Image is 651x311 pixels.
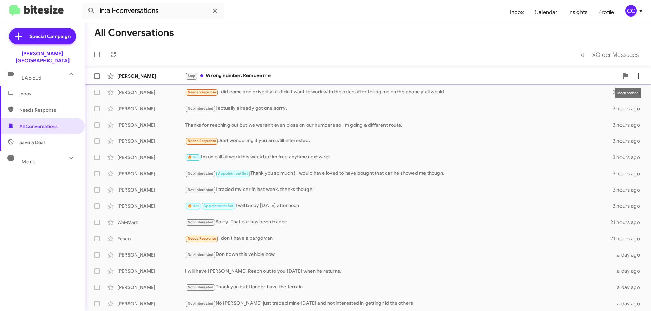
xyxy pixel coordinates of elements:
div: a day ago [613,284,646,291]
span: « [580,50,584,59]
div: I will have [PERSON_NAME] Reach out to you [DATE] when he returns. [185,268,613,274]
span: Needs Response [19,107,77,113]
div: [PERSON_NAME] [117,89,185,96]
div: I did come and drive it y'all didn't want to work with the price after telling me on the phone y'... [185,88,613,96]
div: Thanks for reaching out but we weren't even close on our numbers so I'm going a different route. [185,121,613,128]
div: 3 hours ago [613,186,646,193]
span: Older Messages [596,51,639,59]
div: [PERSON_NAME] [117,121,185,128]
h1: All Conversations [94,27,174,38]
span: » [592,50,596,59]
div: 3 hours ago [613,138,646,145]
span: Not-Interested [188,220,214,224]
a: Calendar [529,2,563,22]
div: [PERSON_NAME] [117,186,185,193]
div: [PERSON_NAME] [117,138,185,145]
span: 🔥 Hot [188,155,199,159]
div: Thank you so much ! I would have loved to have bought that car he showed me though. [185,170,613,177]
a: Special Campaign [9,28,76,44]
button: Next [588,48,643,62]
div: CC [625,5,637,17]
span: Not-Interested [188,171,214,176]
div: [PERSON_NAME] [117,73,185,80]
button: CC [619,5,644,17]
div: 3 hours ago [613,121,646,128]
div: a day ago [613,300,646,307]
div: [PERSON_NAME] [117,251,185,258]
div: 3 hours ago [613,203,646,209]
div: [PERSON_NAME] [117,105,185,112]
div: [PERSON_NAME] [117,268,185,274]
span: Inbox [19,90,77,97]
div: [PERSON_NAME] [117,154,185,161]
span: Needs Response [188,90,216,94]
div: Im on call at work this week but im free anytime next week [185,153,613,161]
span: Appointment Set [203,204,233,208]
a: Inbox [505,2,529,22]
nav: Page navigation example [577,48,643,62]
span: 🔥 Hot [188,204,199,208]
span: All Conversations [19,123,58,130]
div: I will be by [DATE] afternoon [185,202,613,210]
div: No [PERSON_NAME] just traded mine [DATE] and not interested in getting rid the others [185,299,613,307]
div: Wal-Mart [117,219,185,226]
span: Not-Interested [188,187,214,192]
span: Stop [188,74,196,78]
span: Not-Interested [188,106,214,111]
div: a day ago [613,268,646,274]
div: Wrong number. Remove me [185,72,618,80]
span: Needs Response [188,236,216,241]
span: Labels [22,75,41,81]
div: Just wondering if you are still interested. [185,137,613,145]
div: 21 hours ago [610,235,646,242]
a: Insights [563,2,593,22]
div: 3 hours ago [613,105,646,112]
span: Not-Interested [188,301,214,306]
div: Fesco [117,235,185,242]
span: Not-Interested [188,252,214,257]
div: [PERSON_NAME] [117,203,185,209]
div: 3 hours ago [613,170,646,177]
span: Save a Deal [19,139,45,146]
div: Thank you but I longer have the terrain [185,283,613,291]
span: More [22,159,36,165]
button: Previous [576,48,588,62]
div: 21 hours ago [610,219,646,226]
div: 3 hours ago [613,154,646,161]
div: [PERSON_NAME] [117,300,185,307]
a: Profile [593,2,619,22]
div: i actually already got one,sorry. [185,105,613,112]
span: Appointment Set [218,171,248,176]
div: Sorry. That car has been traded [185,218,610,226]
span: Not-Interested [188,285,214,289]
div: I don't have a cargo van [185,235,610,242]
div: a day ago [613,251,646,258]
div: [PERSON_NAME] [117,170,185,177]
div: Don't own this vehicle now. [185,251,613,259]
input: Search [82,3,224,19]
div: More options [615,88,641,98]
div: [PERSON_NAME] [117,284,185,291]
span: Special Campaign [29,33,71,40]
span: Needs Response [188,139,216,143]
div: I traded my car in last week, thanks though! [185,186,613,194]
